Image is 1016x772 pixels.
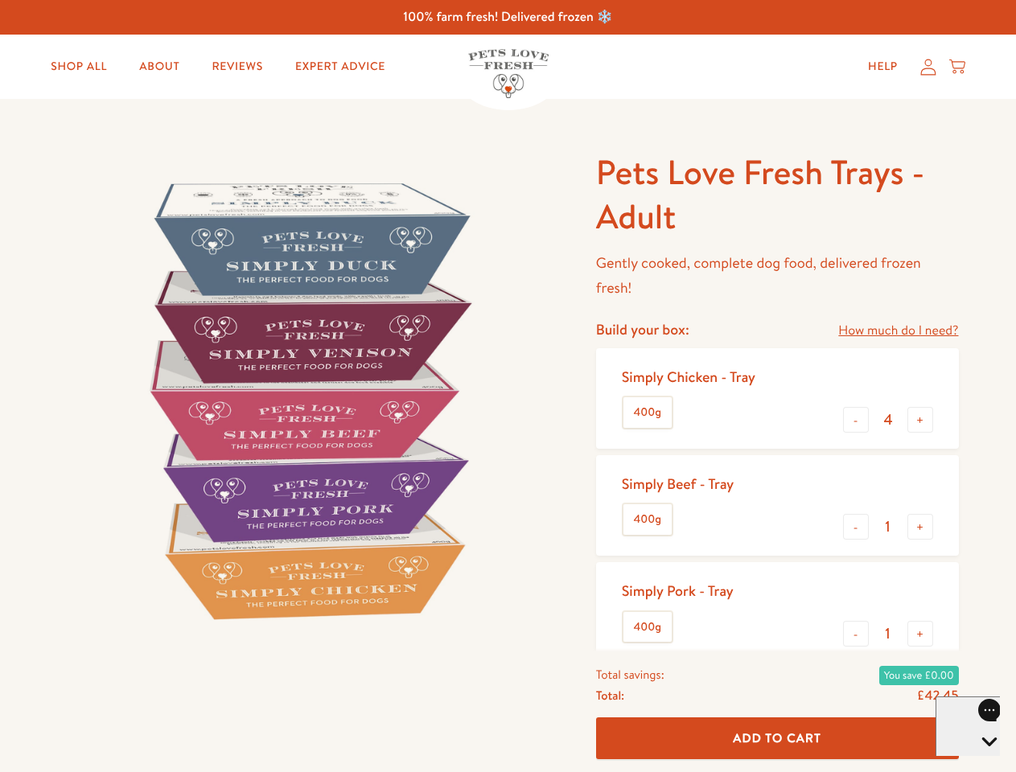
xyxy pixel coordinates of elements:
[907,407,933,433] button: +
[596,717,959,760] button: Add To Cart
[622,368,755,386] div: Simply Chicken - Tray
[622,581,734,600] div: Simply Pork - Tray
[596,251,959,300] p: Gently cooked, complete dog food, delivered frozen fresh!
[596,150,959,238] h1: Pets Love Fresh Trays - Adult
[623,612,672,643] label: 400g
[843,407,869,433] button: -
[623,397,672,428] label: 400g
[843,514,869,540] button: -
[838,320,958,342] a: How much do I need?
[843,621,869,647] button: -
[879,666,959,685] span: You save £0.00
[596,320,689,339] h4: Build your box:
[622,474,734,493] div: Simply Beef - Tray
[38,51,120,83] a: Shop All
[468,49,549,98] img: Pets Love Fresh
[199,51,275,83] a: Reviews
[596,664,664,685] span: Total savings:
[855,51,911,83] a: Help
[623,504,672,535] label: 400g
[907,514,933,540] button: +
[596,685,624,706] span: Total:
[907,621,933,647] button: +
[58,150,557,650] img: Pets Love Fresh Trays - Adult
[126,51,192,83] a: About
[936,696,1000,756] iframe: Gorgias live chat messenger
[282,51,398,83] a: Expert Advice
[917,687,959,704] span: £42.45
[733,729,821,746] span: Add To Cart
